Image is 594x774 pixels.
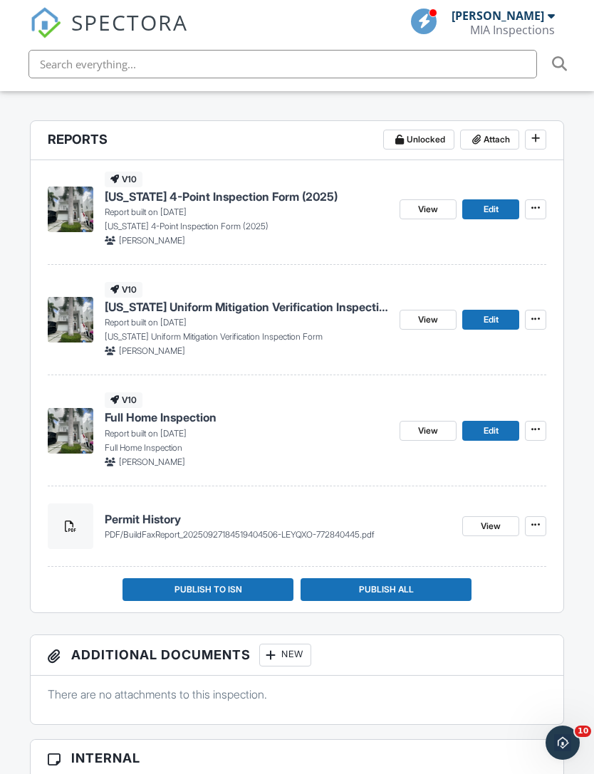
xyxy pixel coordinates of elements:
[30,19,188,49] a: SPECTORA
[470,23,555,37] div: MIA Inspections
[28,50,537,78] input: Search everything...
[31,635,564,676] h3: Additional Documents
[30,7,61,38] img: The Best Home Inspection Software - Spectora
[452,9,544,23] div: [PERSON_NAME]
[71,7,188,37] span: SPECTORA
[546,726,580,760] iframe: Intercom live chat
[575,726,591,737] span: 10
[259,644,311,666] div: New
[48,686,547,702] p: There are no attachments to this inspection.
